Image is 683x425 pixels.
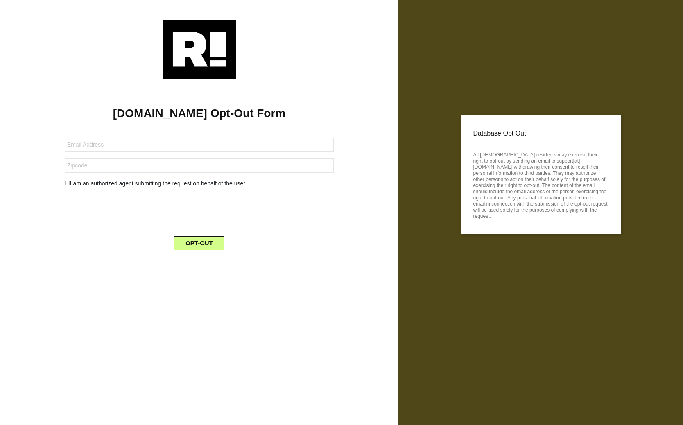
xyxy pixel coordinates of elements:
iframe: reCAPTCHA [137,194,261,226]
input: Email Address [65,138,334,152]
img: Retention.com [163,20,236,79]
h1: [DOMAIN_NAME] Opt-Out Form [12,106,386,120]
div: I am an authorized agent submitting the request on behalf of the user. [59,179,340,188]
button: OPT-OUT [174,236,224,250]
input: Zipcode [65,158,334,173]
p: Database Opt Out [473,127,608,140]
p: All [DEMOGRAPHIC_DATA] residents may exercise their right to opt-out by sending an email to suppo... [473,149,608,219]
